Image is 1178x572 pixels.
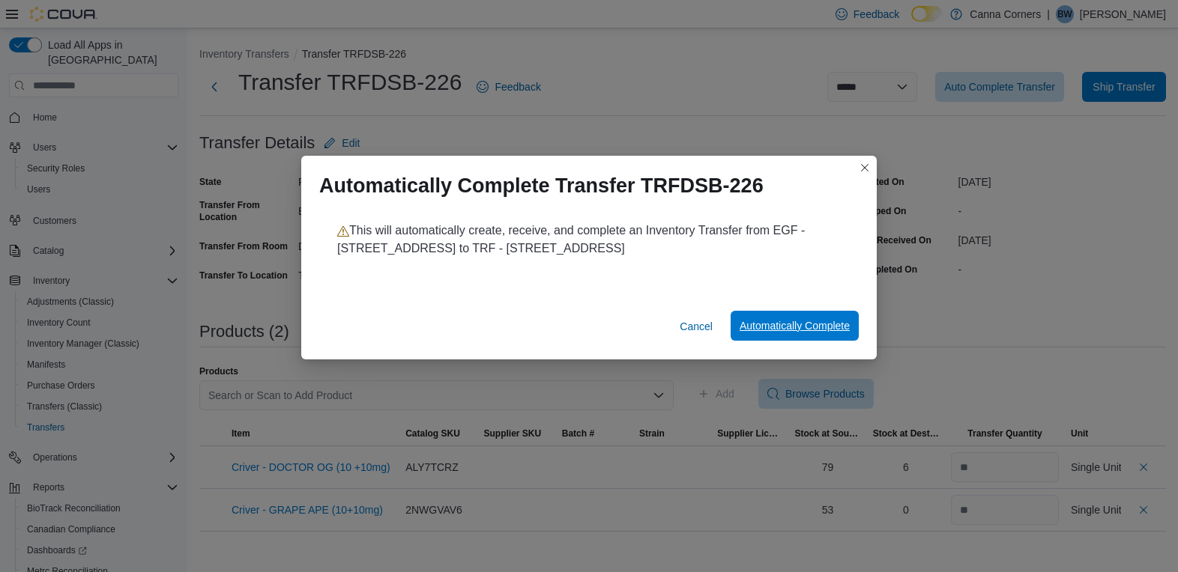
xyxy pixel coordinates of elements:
button: Automatically Complete [731,311,859,341]
span: Cancel [680,319,713,334]
button: Cancel [674,311,719,341]
span: Automatically Complete [740,318,850,333]
p: This will automatically create, receive, and complete an Inventory Transfer from EGF - [STREET_AD... [337,222,841,258]
button: Closes this modal window [856,159,874,177]
h1: Automatically Complete Transfer TRFDSB-226 [319,174,764,198]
